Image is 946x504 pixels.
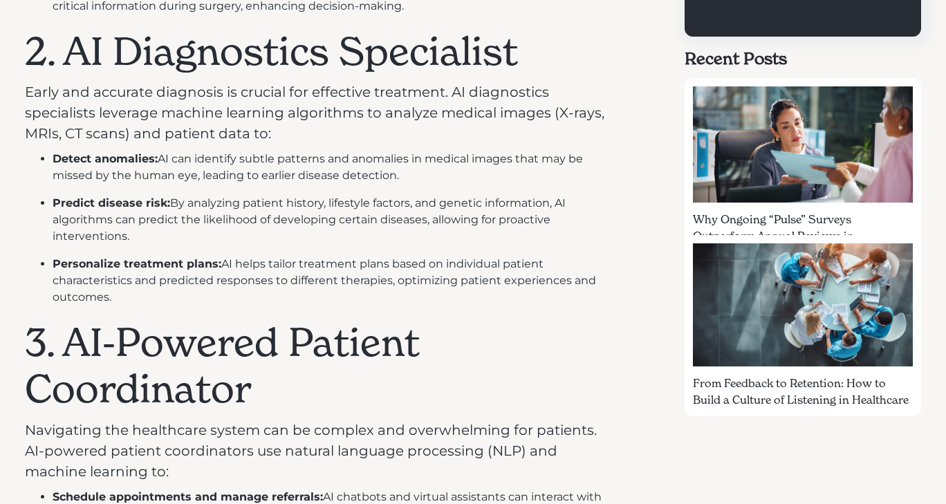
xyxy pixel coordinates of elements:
[53,256,617,306] li: AI helps tailor treatment plans based on individual patient characteristics and predicted respons...
[53,152,158,165] strong: Detect anomalies:
[25,82,617,144] p: Early and accurate diagnosis is crucial for effective treatment. AI diagnostics specialists lever...
[25,319,617,412] h1: 3. AI-Powered Patient Coordinator
[693,375,913,408] div: From Feedback to Retention: How to Build a Culture of Listening in Healthcare
[685,235,921,386] a: From Feedback to Retention: How to Build a Culture of Listening in Healthcare
[53,151,617,184] li: AI can identify subtle patterns and anomalies in medical images that may be missed by the human e...
[53,490,323,503] strong: Schedule appointments and manage referrals:
[685,48,921,71] h5: Recent Posts
[693,211,913,261] div: Why Ongoing “Pulse” Surveys Outperform Annual Reviews in Healthcare Settings
[53,196,170,209] strong: Predict disease risk:
[685,78,921,230] a: Why Ongoing “Pulse” Surveys Outperform Annual Reviews in Healthcare Settings
[53,257,221,270] strong: Personalize treatment plans:
[25,420,617,482] p: Navigating the healthcare system can be complex and overwhelming for patients. AI-powered patient...
[53,195,617,245] li: By analyzing patient history, lifestyle factors, and genetic information, AI algorithms can predi...
[25,28,617,75] h1: 2. AI Diagnostics Specialist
